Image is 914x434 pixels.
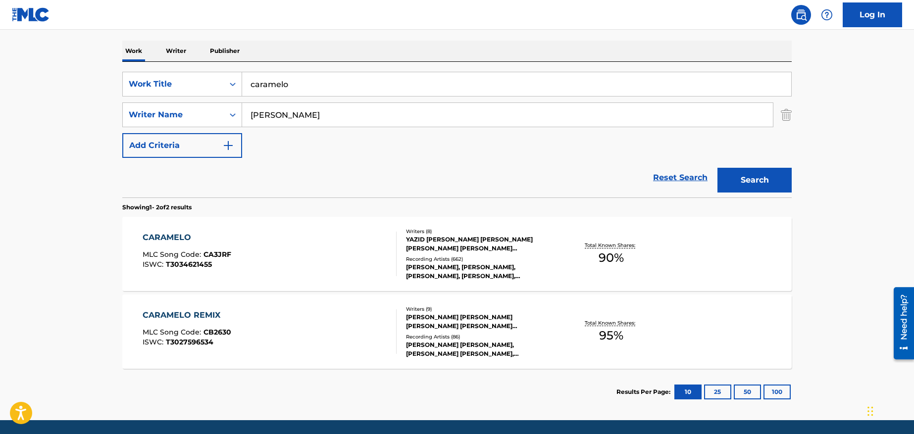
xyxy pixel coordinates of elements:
a: CARAMELOMLC Song Code:CA3JRFISWC:T3034621455Writers (8)YAZID [PERSON_NAME] [PERSON_NAME] [PERSON_... [122,217,792,291]
span: T3034621455 [166,260,212,269]
div: Recording Artists ( 86 ) [406,333,556,340]
p: Results Per Page: [616,387,673,396]
div: Recording Artists ( 662 ) [406,255,556,263]
span: MLC Song Code : [143,328,203,337]
button: Add Criteria [122,133,242,158]
p: Writer [163,41,189,61]
p: Publisher [207,41,243,61]
p: Total Known Shares: [585,241,638,249]
div: YAZID [PERSON_NAME] [PERSON_NAME] [PERSON_NAME] [PERSON_NAME] [PERSON_NAME] [PERSON_NAME] [PERSON... [406,235,556,253]
div: CARAMELO REMIX [143,309,231,321]
span: T3027596534 [166,338,213,346]
p: Work [122,41,145,61]
span: ISWC : [143,260,166,269]
button: 100 [763,385,791,399]
img: Delete Criterion [781,102,792,127]
div: Help [817,5,837,25]
p: Showing 1 - 2 of 2 results [122,203,192,212]
button: Search [717,168,792,193]
div: [PERSON_NAME] [PERSON_NAME], [PERSON_NAME] [PERSON_NAME], [PERSON_NAME] & [PERSON_NAME], [PERSON_... [406,340,556,358]
span: 90 % [599,249,624,267]
img: 9d2ae6d4665cec9f34b9.svg [222,140,234,151]
div: Drag [867,396,873,426]
form: Search Form [122,72,792,197]
div: Work Title [129,78,218,90]
a: Public Search [791,5,811,25]
div: CARAMELO [143,232,231,243]
img: help [821,9,833,21]
span: 95 % [599,327,623,344]
div: [PERSON_NAME] [PERSON_NAME] [PERSON_NAME] [PERSON_NAME] [PERSON_NAME] [PERSON_NAME] [PERSON_NAME]... [406,313,556,331]
button: 50 [734,385,761,399]
span: MLC Song Code : [143,250,203,259]
div: [PERSON_NAME], [PERSON_NAME], [PERSON_NAME], [PERSON_NAME], [PERSON_NAME], HI FLOW, [PERSON_NAME]... [406,263,556,281]
button: 25 [704,385,731,399]
span: CA3JRF [203,250,231,259]
iframe: Chat Widget [864,386,914,434]
img: search [795,9,807,21]
div: Writers ( 9 ) [406,305,556,313]
p: Total Known Shares: [585,319,638,327]
span: ISWC : [143,338,166,346]
span: CB2630 [203,328,231,337]
a: Log In [843,2,902,27]
a: Reset Search [648,167,712,189]
div: Writers ( 8 ) [406,228,556,235]
a: CARAMELO REMIXMLC Song Code:CB2630ISWC:T3027596534Writers (9)[PERSON_NAME] [PERSON_NAME] [PERSON_... [122,294,792,369]
div: Writer Name [129,109,218,121]
img: MLC Logo [12,7,50,22]
button: 10 [674,385,702,399]
iframe: Resource Center [886,283,914,363]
